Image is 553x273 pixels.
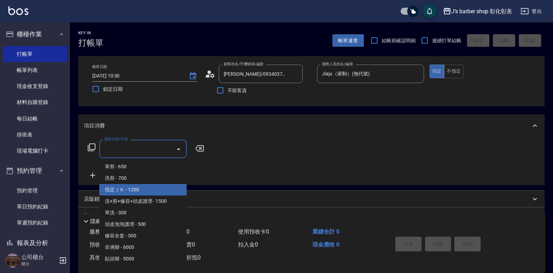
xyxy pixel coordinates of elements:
span: 指定ＪＫ - 1200 [99,184,187,195]
span: 洗+剪+修容+頭皮護理 - 1500 [99,195,187,207]
button: 帳單速查 [332,34,364,47]
p: 預收卡販賣 [84,212,110,220]
span: 使用預收卡 0 [238,228,269,235]
span: 頭皮泡泡護理 - 500 [99,219,187,230]
button: 櫃檯作業 [3,25,67,43]
a: 現場電腦打卡 [3,143,67,159]
button: Close [173,143,184,155]
label: 服務人員姓名/編號 [322,61,353,67]
p: 隱藏業績明細 [90,218,122,225]
label: 顧客姓名/手機號碼/編號 [224,61,264,67]
div: 店販銷售 [78,191,545,207]
span: 鎖定日期 [103,86,123,93]
button: J’s barber shop 彰化彰美 [440,4,515,19]
span: 單剪 - 650 [99,161,187,172]
span: 其他付款方式 0 [89,254,126,261]
input: YYYY/MM/DD hh:mm [92,70,182,82]
span: 服務消費 0 [89,228,115,235]
a: 單日預約紀錄 [3,199,67,215]
span: 連續打單結帳 [432,37,461,44]
img: Person [6,253,20,267]
a: 每日結帳 [3,111,67,127]
span: 業績合計 0 [313,228,339,235]
span: 預收卡販賣 0 [89,241,121,248]
button: 指定 [430,65,445,78]
a: 排班表 [3,127,67,143]
span: 非洲辮 - 6000 [99,242,187,253]
h5: 公司櫃台 [21,254,57,261]
button: 報表及分析 [3,234,67,252]
h2: Key In [78,31,103,35]
p: 櫃台 [21,261,57,267]
span: 貼頭辮 - 5000 [99,253,187,265]
a: 現金收支登錄 [3,78,67,94]
button: 不指定 [444,65,464,78]
span: 現金應收 0 [313,241,339,248]
h3: 打帳單 [78,38,103,48]
label: 帳單日期 [92,64,107,69]
img: Logo [8,6,28,15]
a: 打帳單 [3,46,67,62]
span: 不留客資 [228,87,247,94]
button: Choose date, selected date is 2025-09-12 [185,68,201,84]
span: 洗剪 - 700 [99,172,187,184]
label: 服務名稱/代號 [104,136,128,142]
a: 帳單列表 [3,62,67,78]
a: 單週預約紀錄 [3,215,67,231]
span: 扣入金 0 [238,241,258,248]
span: 結帳前確認明細 [382,37,416,44]
button: 預約管理 [3,162,67,180]
div: 預收卡販賣 [78,207,545,224]
p: 項目消費 [84,122,105,130]
button: save [423,4,437,18]
span: 修容全套 - 500 [99,230,187,242]
div: J’s barber shop 彰化彰美 [451,7,512,16]
div: 項目消費 [78,115,545,137]
p: 店販銷售 [84,195,105,203]
a: 預約管理 [3,183,67,199]
span: 單洗 - 300 [99,207,187,219]
button: 登出 [518,5,545,18]
a: 材料自購登錄 [3,94,67,110]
